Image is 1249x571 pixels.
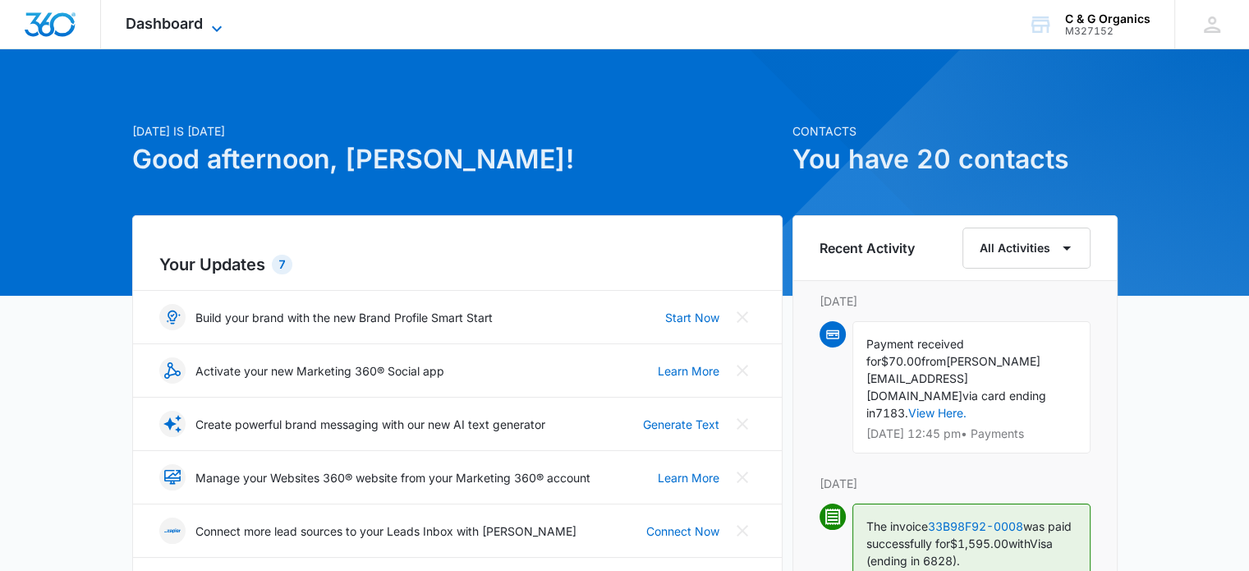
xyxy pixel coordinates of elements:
[1065,25,1150,37] div: account id
[875,406,908,420] span: 7183.
[195,309,493,326] p: Build your brand with the new Brand Profile Smart Start
[658,362,719,380] a: Learn More
[950,536,1008,550] span: $1,595.00
[866,371,968,403] span: [EMAIL_ADDRESS][DOMAIN_NAME]
[921,354,946,368] span: from
[272,255,292,274] div: 7
[658,469,719,486] a: Learn More
[792,140,1118,179] h1: You have 20 contacts
[962,228,1091,269] button: All Activities
[792,122,1118,140] p: Contacts
[126,15,203,32] span: Dashboard
[1065,12,1150,25] div: account name
[866,428,1077,440] p: [DATE] 12:45 pm • Payments
[820,292,1091,310] p: [DATE]
[195,362,444,380] p: Activate your new Marketing 360® Social app
[729,518,755,544] button: Close
[643,416,719,433] a: Generate Text
[195,416,545,433] p: Create powerful brand messaging with our new AI text generator
[132,122,783,140] p: [DATE] is [DATE]
[729,464,755,490] button: Close
[866,519,928,533] span: The invoice
[928,519,1023,533] a: 33B98F92-0008
[159,252,755,277] h2: Your Updates
[132,140,783,179] h1: Good afternoon, [PERSON_NAME]!
[729,304,755,330] button: Close
[646,523,719,540] a: Connect Now
[195,523,576,540] p: Connect more lead sources to your Leads Inbox with [PERSON_NAME]
[195,469,590,486] p: Manage your Websites 360® website from your Marketing 360® account
[729,357,755,384] button: Close
[866,337,964,368] span: Payment received for
[820,475,1091,492] p: [DATE]
[908,406,967,420] a: View Here.
[946,354,1040,368] span: [PERSON_NAME]
[881,354,921,368] span: $70.00
[729,411,755,437] button: Close
[665,309,719,326] a: Start Now
[1008,536,1030,550] span: with
[820,238,915,258] h6: Recent Activity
